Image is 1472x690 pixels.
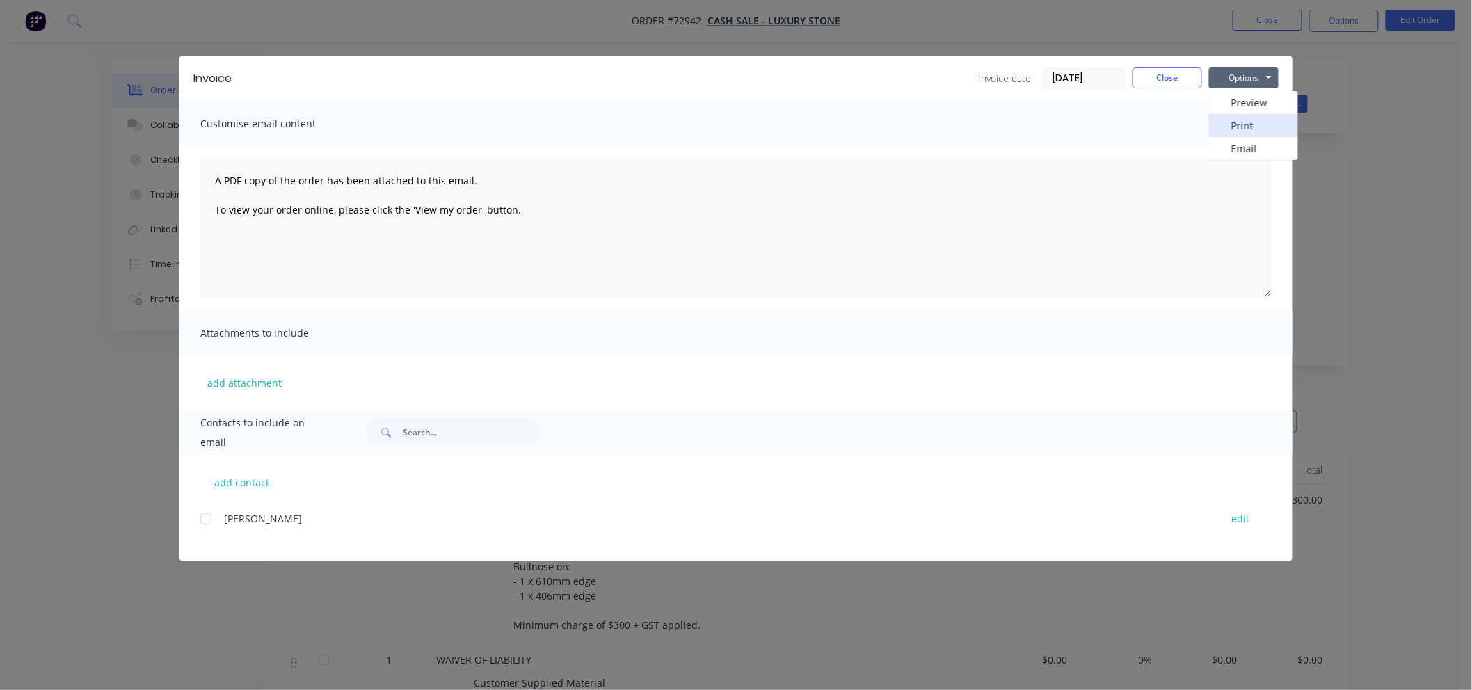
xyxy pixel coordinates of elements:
button: Print [1209,114,1298,137]
textarea: A PDF copy of the order has been attached to this email. To view your order online, please click ... [200,159,1272,298]
button: Options [1209,67,1279,88]
button: Preview [1209,91,1298,114]
span: Invoice date [978,71,1031,86]
button: Email [1209,137,1298,160]
span: Customise email content [200,114,353,134]
button: add attachment [200,372,289,393]
input: Search... [403,419,541,447]
button: Close [1133,67,1202,88]
span: Contacts to include on email [200,413,332,452]
span: Attachments to include [200,323,353,343]
button: add contact [200,472,284,492]
div: Invoice [193,70,232,87]
button: edit [1224,509,1258,528]
span: [PERSON_NAME] [224,512,302,525]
